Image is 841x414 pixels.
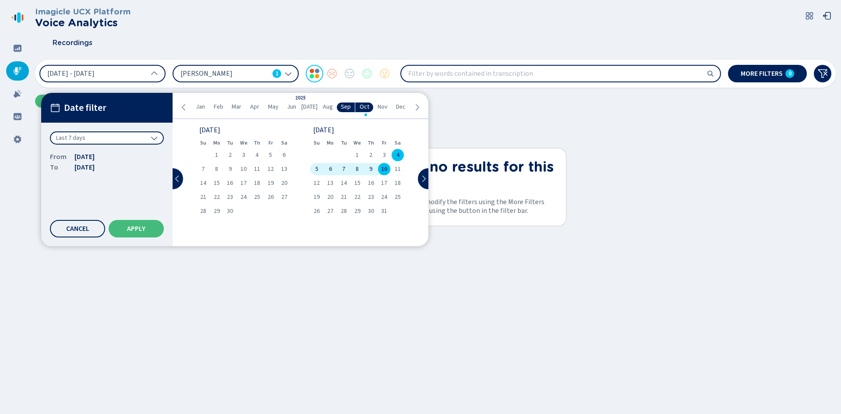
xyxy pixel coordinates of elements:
svg: chevron-up [151,70,158,77]
svg: funnel-disabled [817,68,828,79]
abbr: Thursday [254,140,260,146]
div: Sat Sep 13 2025 [277,163,291,175]
div: Sun Sep 28 2025 [196,205,210,217]
span: Oct [360,103,369,110]
div: Fri Sep 05 2025 [264,149,277,161]
div: Thu Sep 18 2025 [251,177,264,189]
span: 24 [381,194,387,200]
div: Mon Sep 22 2025 [210,191,223,203]
div: Sat Sep 20 2025 [277,177,291,189]
span: 3 [242,152,245,158]
div: Settings [6,130,29,149]
abbr: Tuesday [341,140,347,146]
button: More filters0 [728,65,807,82]
span: Sep [341,103,351,110]
span: 31 [381,208,387,214]
svg: chevron-right [420,175,427,182]
span: 22 [354,194,360,200]
div: Tue Sep 09 2025 [223,163,237,175]
span: 26 [268,194,274,200]
span: Jan [196,103,205,110]
abbr: Sunday [314,140,320,146]
abbr: Friday [269,140,273,146]
span: 11 [254,166,260,172]
div: Sun Oct 05 2025 [310,163,324,175]
button: Upload [35,95,94,108]
h2: Voice Analytics [35,17,131,29]
svg: mic-fill [13,67,22,75]
div: Sun Sep 21 2025 [196,191,210,203]
span: 16 [227,180,233,186]
span: 10 [381,166,387,172]
span: 5 [269,152,272,158]
span: 10 [240,166,247,172]
div: Thu Sep 04 2025 [251,149,264,161]
span: Apr [250,103,259,110]
div: Wed Oct 01 2025 [350,149,364,161]
span: [DATE] [74,152,95,162]
span: Date filter [64,103,106,113]
div: Thu Sep 11 2025 [251,163,264,175]
span: 21 [341,194,347,200]
button: Clear filters [814,65,831,82]
span: From [50,152,67,162]
div: Fri Sep 26 2025 [264,191,277,203]
span: 21 [200,194,206,200]
div: Sun Oct 26 2025 [310,205,324,217]
span: 3 [383,152,386,158]
div: Fri Sep 12 2025 [264,163,277,175]
div: Tue Sep 23 2025 [223,191,237,203]
span: 14 [341,180,347,186]
div: Fri Oct 31 2025 [378,205,391,217]
span: 1 [215,152,218,158]
div: Mon Oct 27 2025 [324,205,337,217]
span: 24 [240,194,247,200]
svg: chevron-right [413,104,420,111]
abbr: Friday [382,140,386,146]
span: Aug [323,103,333,110]
div: Thu Oct 23 2025 [364,191,378,203]
svg: calendar [50,103,60,113]
div: Thu Oct 02 2025 [364,149,378,161]
abbr: Monday [213,140,220,146]
div: Thu Oct 16 2025 [364,177,378,189]
span: 23 [227,194,233,200]
div: Mon Oct 13 2025 [324,177,337,189]
div: Dashboard [6,39,29,58]
div: Tue Oct 07 2025 [337,163,351,175]
span: 25 [395,194,401,200]
div: Mon Oct 06 2025 [324,163,337,175]
div: Tue Sep 02 2025 [223,149,237,161]
span: More filters [741,70,783,77]
abbr: Wednesday [353,140,361,146]
span: 17 [240,180,247,186]
svg: box-arrow-left [823,11,831,20]
span: 2 [229,152,232,158]
span: 2 [369,152,372,158]
span: Last 7 days [56,134,85,142]
div: Wed Sep 17 2025 [237,177,251,189]
abbr: Sunday [200,140,206,146]
div: Fri Sep 19 2025 [264,177,277,189]
span: [DATE] [301,103,318,110]
div: [DATE] [199,127,288,133]
span: 22 [214,194,220,200]
span: 15 [354,180,360,186]
span: 12 [314,180,320,186]
button: Cancel [50,220,105,237]
svg: chevron-down [151,134,158,142]
span: 19 [314,194,320,200]
svg: groups-filled [13,112,22,121]
div: Mon Sep 08 2025 [210,163,223,175]
div: Sun Sep 07 2025 [196,163,210,175]
input: Filter by words contained in transcription [401,66,720,81]
span: 18 [254,180,260,186]
span: 4 [255,152,258,158]
span: 1 [276,69,279,78]
div: Sun Oct 19 2025 [310,191,324,203]
div: Mon Oct 20 2025 [324,191,337,203]
div: Tue Oct 14 2025 [337,177,351,189]
div: Fri Oct 24 2025 [378,191,391,203]
div: Wed Oct 29 2025 [350,205,364,217]
span: 14 [200,180,206,186]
